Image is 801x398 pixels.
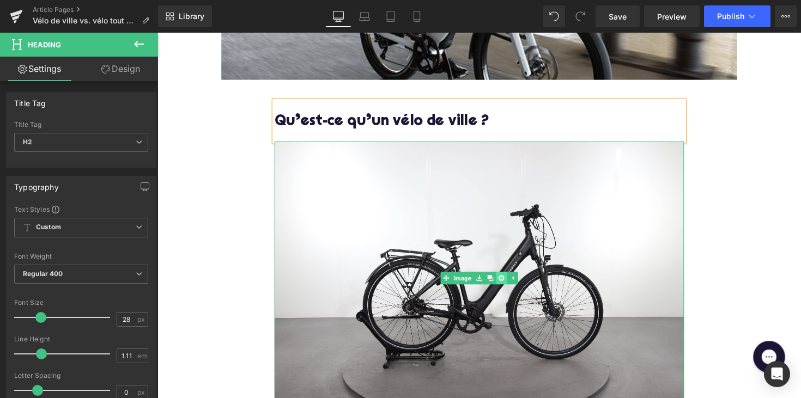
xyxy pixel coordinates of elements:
button: Redo [569,5,591,27]
span: Publish [717,12,744,21]
button: Undo [543,5,565,27]
div: Typography [14,176,59,192]
a: Clone Element [335,245,347,258]
div: Title Tag [14,121,148,128]
span: Vélo de ville vs. vélo tout chemin : quelles différences et lequel est fait pour vous ? [33,16,137,25]
span: em [137,352,147,359]
a: Mobile [404,5,430,27]
a: Tablet [378,5,404,27]
div: Text Styles [14,205,148,213]
a: Design [81,57,160,81]
div: Title Tag [14,93,46,108]
b: Custom [36,223,61,232]
h2: Qu’est-ce qu’un vélo de ville ? [120,83,539,100]
a: Save element [324,245,335,258]
a: Article Pages [33,5,158,14]
span: Library [179,11,204,21]
div: Font Size [14,299,148,307]
a: Delete Element [347,245,358,258]
span: Save [609,11,627,22]
b: H2 [23,138,32,146]
span: px [137,389,147,396]
div: Font Weight [14,253,148,260]
a: Expand / Collapse [358,245,369,258]
span: Heading [28,40,61,49]
a: Preview [644,5,700,27]
a: Desktop [325,5,351,27]
div: Open Intercom Messenger [764,361,790,387]
div: Letter Spacing [14,372,148,379]
span: Image [301,245,324,258]
button: More [775,5,797,27]
span: px [137,316,147,323]
a: Laptop [351,5,378,27]
div: Line Height [14,335,148,343]
button: Publish [704,5,770,27]
a: New Library [158,5,212,27]
iframe: Gorgias live chat messenger [605,312,648,352]
b: Regular 400 [23,270,63,278]
span: Preview [657,11,687,22]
